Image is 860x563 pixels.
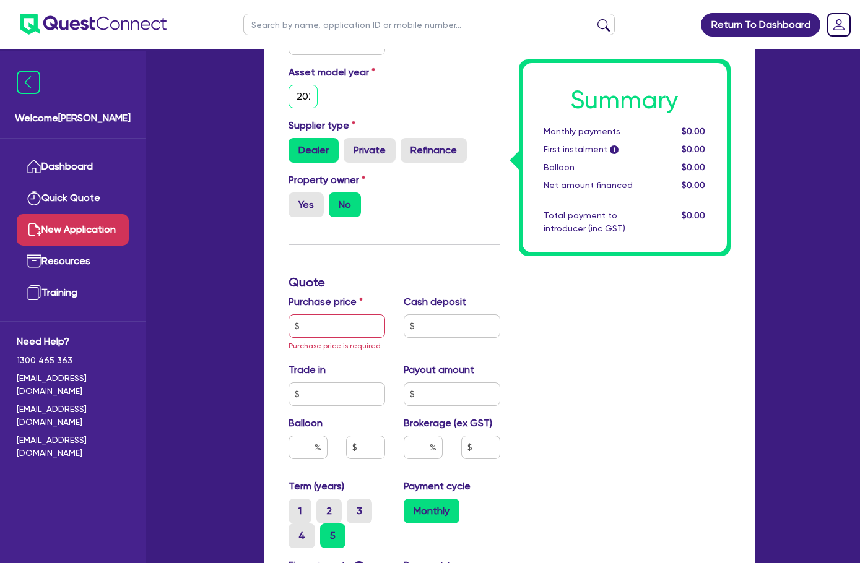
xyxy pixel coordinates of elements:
[347,499,372,523] label: 3
[289,416,323,431] label: Balloon
[682,162,705,172] span: $0.00
[17,214,129,246] a: New Application
[344,138,396,163] label: Private
[544,85,706,115] h1: Summary
[289,192,324,217] label: Yes
[320,523,345,548] label: 5
[289,294,363,309] label: Purchase price
[682,180,705,190] span: $0.00
[289,342,381,350] span: Purchase price is required
[289,275,500,290] h3: Quote
[534,143,655,156] div: First instalment
[289,479,344,494] label: Term (years)
[289,118,355,133] label: Supplier type
[610,146,619,155] span: i
[329,192,361,217] label: No
[682,210,705,220] span: $0.00
[401,138,467,163] label: Refinance
[534,161,655,174] div: Balloon
[823,9,855,41] a: Dropdown toggle
[289,363,326,377] label: Trade in
[27,285,41,300] img: training
[404,363,474,377] label: Payout amount
[17,403,129,429] a: [EMAIL_ADDRESS][DOMAIN_NAME]
[682,144,705,154] span: $0.00
[17,434,129,460] a: [EMAIL_ADDRESS][DOMAIN_NAME]
[289,138,339,163] label: Dealer
[27,254,41,269] img: resources
[27,191,41,205] img: quick-quote
[404,479,471,494] label: Payment cycle
[404,416,492,431] label: Brokerage (ex GST)
[17,71,40,94] img: icon-menu-close
[289,173,365,187] label: Property owner
[404,499,459,523] label: Monthly
[279,65,394,80] label: Asset model year
[20,14,167,35] img: quest-connect-logo-blue
[17,246,129,277] a: Resources
[17,183,129,214] a: Quick Quote
[15,111,131,126] span: Welcome [PERSON_NAME]
[17,372,129,398] a: [EMAIL_ADDRESS][DOMAIN_NAME]
[27,222,41,237] img: new-application
[289,523,315,548] label: 4
[289,499,311,523] label: 1
[17,334,129,349] span: Need Help?
[701,13,820,37] a: Return To Dashboard
[682,126,705,136] span: $0.00
[534,179,655,192] div: Net amount financed
[534,125,655,138] div: Monthly payments
[17,354,129,367] span: 1300 465 363
[243,14,615,35] input: Search by name, application ID or mobile number...
[17,151,129,183] a: Dashboard
[17,277,129,309] a: Training
[316,499,342,523] label: 2
[404,294,466,309] label: Cash deposit
[534,209,655,235] div: Total payment to introducer (inc GST)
